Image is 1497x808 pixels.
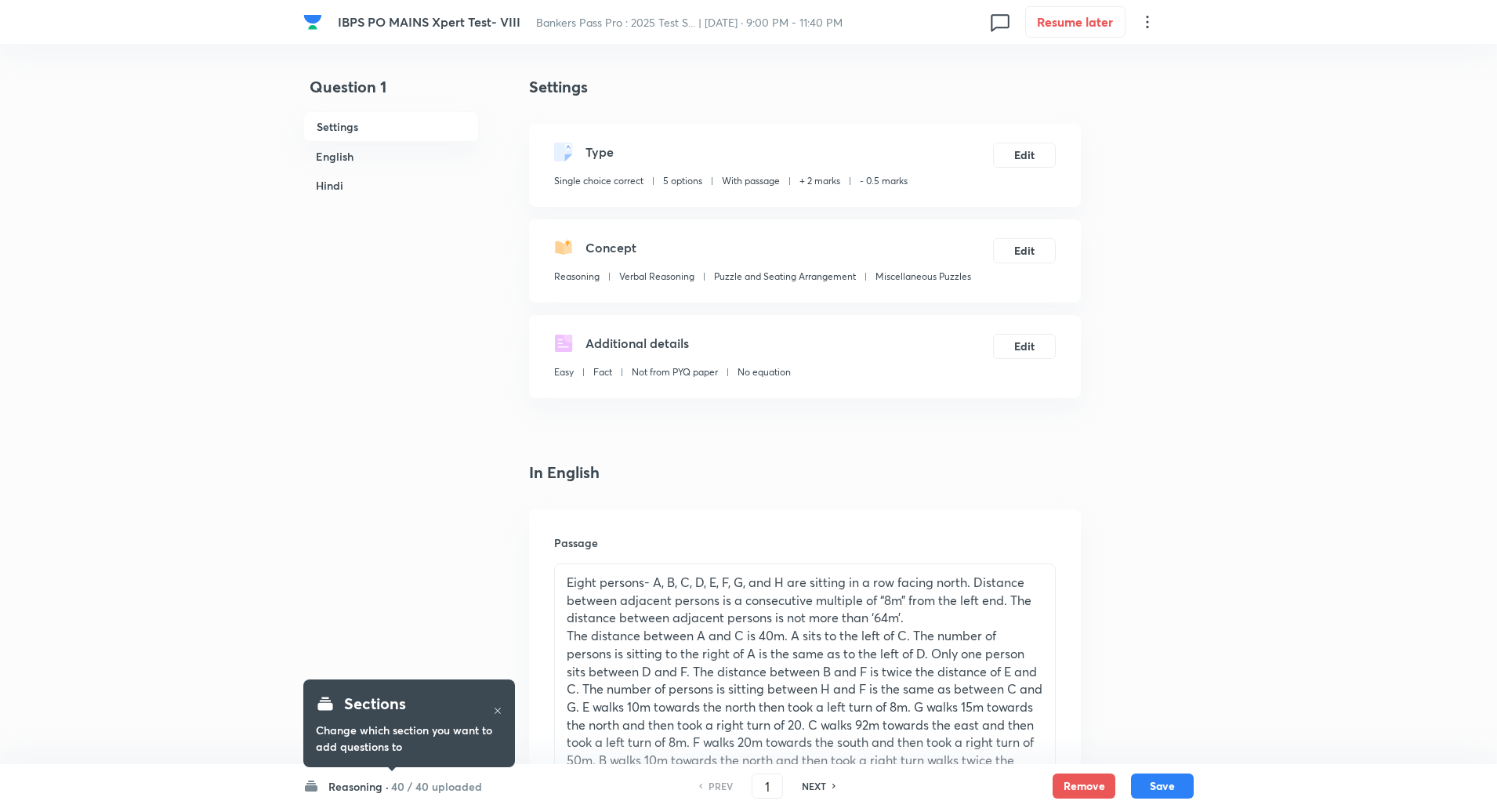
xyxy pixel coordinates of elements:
p: Reasoning [554,270,600,284]
a: Company Logo [303,13,325,31]
h6: Reasoning · [328,778,389,795]
p: Puzzle and Seating Arrangement [714,270,856,284]
p: With passage [722,174,780,188]
p: Miscellaneous Puzzles [875,270,971,284]
h4: Sections [344,692,406,716]
h4: Question 1 [303,75,479,111]
img: Company Logo [303,13,322,31]
h6: Change which section you want to add questions to [316,722,502,755]
button: Edit [993,334,1056,359]
span: Bankers Pass Pro : 2025 Test S... | [DATE] · 9:00 PM - 11:40 PM [536,15,843,30]
p: The distance between A and C is 40m. A sits to the left of C. The number of persons is sitting to... [567,627,1043,787]
h6: PREV [709,779,733,793]
h6: Passage [554,534,1056,551]
h6: Hindi [303,171,479,200]
img: questionType.svg [554,143,573,161]
h5: Additional details [585,334,689,353]
p: - 0.5 marks [860,174,908,188]
h5: Type [585,143,614,161]
h6: English [303,142,479,171]
p: + 2 marks [799,174,840,188]
p: Verbal Reasoning [619,270,694,284]
p: Not from PYQ paper [632,365,718,379]
h6: 40 / 40 uploaded [391,778,482,795]
button: Remove [1053,774,1115,799]
p: 5 options [663,174,702,188]
img: questionConcept.svg [554,238,573,257]
button: Edit [993,143,1056,168]
h6: Settings [303,111,479,142]
h4: In English [529,461,1081,484]
p: Single choice correct [554,174,643,188]
h4: Settings [529,75,1081,99]
button: Edit [993,238,1056,263]
span: IBPS PO MAINS Xpert Test- VIII [338,13,520,30]
p: No equation [738,365,791,379]
h5: Concept [585,238,636,257]
h6: NEXT [802,779,826,793]
button: Resume later [1025,6,1125,38]
button: Save [1131,774,1194,799]
p: Fact [593,365,612,379]
p: Easy [554,365,574,379]
p: Eight persons- A, B, C, D, E, F, G, and H are sitting in a row facing north. Distance between adj... [567,574,1043,627]
img: questionDetails.svg [554,334,573,353]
